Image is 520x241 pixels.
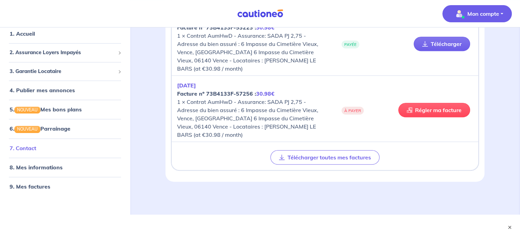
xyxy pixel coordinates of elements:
div: 1. Accueil [3,27,127,40]
button: × [506,224,513,231]
em: 30.98€ [256,24,275,31]
a: 7. Contact [10,145,36,152]
a: 9. Mes factures [10,183,50,190]
span: À PAYER [342,107,364,115]
div: 7. Contact [3,141,127,155]
em: [DATE] [177,82,196,89]
div: 6.NOUVEAUParrainage [3,122,127,135]
button: illu_account_valid_menu.svgMon compte [442,5,512,22]
strong: Facture nº 73B4133F-57256 : [177,90,275,97]
a: Régler ma facture [398,103,470,117]
span: 2. Assurance Loyers Impayés [10,49,115,57]
div: 4. Publier mes annonces [3,83,127,97]
img: Cautioneo [235,9,286,18]
a: 6.NOUVEAUParrainage [10,125,70,132]
em: 30.98€ [256,90,275,97]
a: 4. Publier mes annonces [10,87,75,94]
p: 1 × Contrat AumHwD - Assurance: SADA PJ 2,75 - Adresse du bien assuré : 6 Impasse du Cimetière Vi... [177,81,325,139]
a: 8. Mes informations [10,164,63,171]
a: Télécharger [414,37,470,51]
p: 1 × Contrat AumHwD - Assurance: SADA PJ 2,75 - Adresse du bien assuré : 6 Impasse du Cimetière Vi... [177,15,325,73]
span: PAYÉE [342,40,359,48]
span: 3. Garantie Locataire [10,68,115,75]
button: Télécharger toutes mes factures [270,150,379,165]
div: 5.NOUVEAUMes bons plans [3,103,127,116]
strong: Facture nº 73B4133F-53223 : [177,24,275,31]
a: 1. Accueil [10,30,35,37]
a: 5.NOUVEAUMes bons plans [10,106,82,113]
div: 2. Assurance Loyers Impayés [3,46,127,59]
div: 8. Mes informations [3,160,127,174]
div: 3. Garantie Locataire [3,65,127,78]
img: illu_account_valid_menu.svg [454,8,465,19]
div: 9. Mes factures [3,180,127,193]
p: Mon compte [467,10,499,18]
